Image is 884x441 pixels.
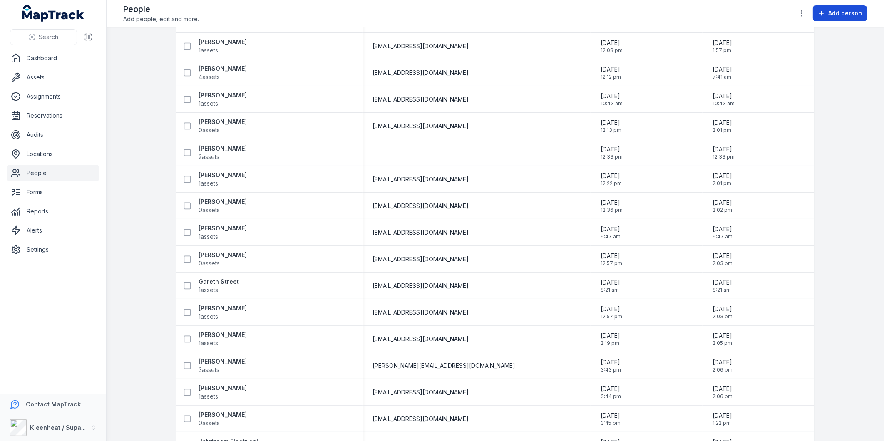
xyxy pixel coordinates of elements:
[199,331,247,347] a: [PERSON_NAME]1assets
[26,401,81,408] strong: Contact MapTrack
[199,277,239,286] strong: Gareth Street
[713,332,732,340] span: [DATE]
[601,207,623,213] span: 12:36 pm
[713,180,732,187] span: 2:01 pm
[601,411,621,426] time: 11/10/2024, 3:45:20 pm
[7,165,99,181] a: People
[7,203,99,220] a: Reports
[199,419,220,427] span: 0 assets
[199,144,247,153] strong: [PERSON_NAME]
[713,278,732,287] span: [DATE]
[713,411,732,426] time: 08/05/2025, 1:22:53 pm
[713,411,732,420] span: [DATE]
[372,362,515,370] span: [PERSON_NAME][EMAIL_ADDRESS][DOMAIN_NAME]
[601,233,621,240] span: 9:47 am
[601,340,620,347] span: 2:19 pm
[601,65,621,80] time: 11/10/2024, 12:12:21 pm
[601,172,622,187] time: 11/10/2024, 12:22:00 pm
[713,92,735,100] span: [DATE]
[601,100,623,107] span: 10:43 am
[372,415,469,423] span: [EMAIL_ADDRESS][DOMAIN_NAME]
[813,5,867,21] button: Add person
[199,304,247,312] strong: [PERSON_NAME]
[601,39,623,54] time: 11/10/2024, 12:08:27 pm
[199,38,247,55] a: [PERSON_NAME]1assets
[199,171,247,188] a: [PERSON_NAME]1assets
[713,39,732,54] time: 01/07/2025, 1:57:54 pm
[713,65,732,74] span: [DATE]
[713,252,733,267] time: 01/07/2025, 2:03:24 pm
[601,92,623,100] span: [DATE]
[199,73,220,81] span: 4 assets
[713,47,732,54] span: 1:57 pm
[713,198,732,207] span: [DATE]
[199,233,218,241] span: 1 assets
[713,252,733,260] span: [DATE]
[39,33,58,41] span: Search
[199,118,247,126] strong: [PERSON_NAME]
[199,286,218,294] span: 1 assets
[7,146,99,162] a: Locations
[713,367,733,373] span: 2:06 pm
[7,241,99,258] a: Settings
[713,198,732,213] time: 01/07/2025, 2:02:23 pm
[199,91,247,108] a: [PERSON_NAME]1assets
[372,308,469,317] span: [EMAIL_ADDRESS][DOMAIN_NAME]
[199,171,247,179] strong: [PERSON_NAME]
[372,175,469,183] span: [EMAIL_ADDRESS][DOMAIN_NAME]
[199,126,220,134] span: 0 assets
[601,225,621,240] time: 10/01/2025, 9:47:36 am
[601,305,622,320] time: 11/10/2024, 12:57:57 pm
[199,384,247,392] strong: [PERSON_NAME]
[601,260,622,267] span: 12:57 pm
[713,358,733,367] span: [DATE]
[372,202,469,210] span: [EMAIL_ADDRESS][DOMAIN_NAME]
[199,357,247,366] strong: [PERSON_NAME]
[7,88,99,105] a: Assignments
[713,385,733,400] time: 01/07/2025, 2:06:46 pm
[713,233,733,240] span: 9:47 am
[713,305,733,320] time: 01/07/2025, 2:03:59 pm
[7,107,99,124] a: Reservations
[713,278,732,293] time: 05/08/2025, 8:21:21 am
[601,119,621,134] time: 11/10/2024, 12:13:19 pm
[601,154,623,160] span: 12:33 pm
[601,252,622,267] time: 11/10/2024, 12:57:23 pm
[199,411,247,419] strong: [PERSON_NAME]
[713,287,732,293] span: 8:21 am
[372,255,469,263] span: [EMAIL_ADDRESS][DOMAIN_NAME]
[601,393,621,400] span: 3:44 pm
[372,42,469,50] span: [EMAIL_ADDRESS][DOMAIN_NAME]
[713,340,732,347] span: 2:05 pm
[199,198,247,206] strong: [PERSON_NAME]
[713,154,735,160] span: 12:33 pm
[601,180,622,187] span: 12:22 pm
[713,420,732,426] span: 1:22 pm
[713,92,735,107] time: 20/12/2024, 10:43:27 am
[713,119,732,134] time: 01/07/2025, 2:01:31 pm
[199,339,218,347] span: 1 assets
[713,39,732,47] span: [DATE]
[199,198,247,214] a: [PERSON_NAME]0assets
[601,313,622,320] span: 12:57 pm
[199,259,220,268] span: 0 assets
[199,99,218,108] span: 1 assets
[372,335,469,343] span: [EMAIL_ADDRESS][DOMAIN_NAME]
[199,91,247,99] strong: [PERSON_NAME]
[601,198,623,207] span: [DATE]
[199,384,247,401] a: [PERSON_NAME]1assets
[601,39,623,47] span: [DATE]
[199,392,218,401] span: 1 assets
[713,393,733,400] span: 2:06 pm
[601,127,621,134] span: 12:13 pm
[7,184,99,201] a: Forms
[30,424,92,431] strong: Kleenheat / Supagas
[199,118,247,134] a: [PERSON_NAME]0assets
[713,207,732,213] span: 2:02 pm
[713,145,735,154] span: [DATE]
[713,260,733,267] span: 2:03 pm
[601,198,623,213] time: 11/10/2024, 12:36:29 pm
[601,278,620,287] span: [DATE]
[601,172,622,180] span: [DATE]
[199,144,247,161] a: [PERSON_NAME]2assets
